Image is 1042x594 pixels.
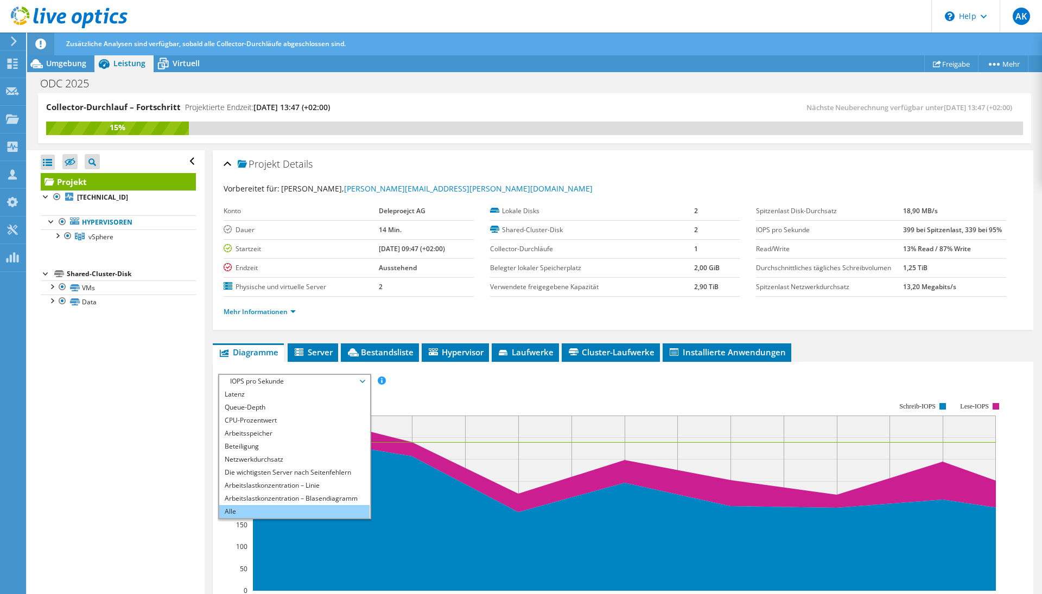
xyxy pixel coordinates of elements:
[283,157,313,170] span: Details
[46,58,86,68] span: Umgebung
[224,206,379,216] label: Konto
[903,225,1002,234] b: 399 bei Spitzenlast, 339 bei 95%
[41,173,196,190] a: Projekt
[490,225,694,235] label: Shared-Cluster-Disk
[694,282,719,291] b: 2,90 TiB
[77,193,128,202] b: [TECHNICAL_ID]
[240,564,247,573] text: 50
[1013,8,1030,25] span: AK
[173,58,200,68] span: Virtuell
[253,102,330,112] span: [DATE] 13:47 (+02:00)
[379,244,445,253] b: [DATE] 09:47 (+02:00)
[379,206,425,215] b: Deleproejct AG
[756,244,903,254] label: Read/Write
[346,347,414,357] span: Bestandsliste
[944,103,1012,112] span: [DATE] 13:47 (+02:00)
[379,225,402,234] b: 14 Min.
[224,244,379,254] label: Startzeit
[903,263,927,272] b: 1,25 TiB
[219,492,370,505] li: Arbeitslastkonzentration – Blasendiagramm
[67,267,196,280] div: Shared-Cluster-Disk
[903,244,971,253] b: 13% Read / 87% Write
[945,11,955,21] svg: \n
[219,388,370,401] li: Latenz
[379,282,383,291] b: 2
[224,183,279,194] label: Vorbereitet für:
[756,225,903,235] label: IOPS pro Sekunde
[344,183,593,194] a: [PERSON_NAME][EMAIL_ADDRESS][PERSON_NAME][DOMAIN_NAME]
[41,229,196,244] a: vSphere
[224,225,379,235] label: Dauer
[497,347,554,357] span: Laufwerke
[219,479,370,492] li: Arbeitslastkonzentration – Linie
[41,280,196,295] a: VMs
[219,505,370,518] li: Alle
[806,103,1018,112] span: Nächste Neuberechnung verfügbar unter
[219,414,370,427] li: CPU-Prozentwert
[219,427,370,440] li: Arbeitsspeicher
[35,78,106,90] h1: ODC 2025
[293,347,333,357] span: Server
[567,347,655,357] span: Cluster-Laufwerke
[224,307,296,316] a: Mehr Informationen
[41,190,196,205] a: [TECHNICAL_ID]
[185,101,330,113] h4: Projektierte Endzeit:
[756,206,903,216] label: Spitzenlast Disk-Durchsatz
[224,282,379,292] label: Physische und virtuelle Server
[903,282,956,291] b: 13,20 Megabits/s
[219,453,370,466] li: Netzwerkdurchsatz
[66,39,346,48] span: Zusätzliche Analysen sind verfügbar, sobald alle Collector-Durchläufe abgeschlossen sind.
[756,263,903,273] label: Durchschnittliches tägliches Schreibvolumen
[281,183,593,194] span: [PERSON_NAME],
[46,122,189,133] div: 15%
[668,347,786,357] span: Installierte Anwendungen
[224,263,379,273] label: Endzeit
[225,375,364,388] span: IOPS pro Sekunde
[379,263,417,272] b: Ausstehend
[219,440,370,453] li: Beteiligung
[903,206,938,215] b: 18,90 MB/s
[219,401,370,414] li: Queue-Depth
[41,295,196,309] a: Data
[924,55,979,72] a: Freigabe
[900,403,936,410] text: Schreib-IOPS
[236,520,247,529] text: 150
[219,466,370,479] li: Die wichtigsten Server nach Seitenfehlern
[490,263,694,273] label: Belegter lokaler Speicherplatz
[427,347,484,357] span: Hypervisor
[490,244,694,254] label: Collector-Durchläufe
[218,347,278,357] span: Diagramme
[113,58,145,68] span: Leistung
[238,159,280,170] span: Projekt
[490,206,694,216] label: Lokale Disks
[694,206,698,215] b: 2
[756,282,903,292] label: Spitzenlast Netzwerkdurchsatz
[694,263,720,272] b: 2,00 GiB
[694,225,698,234] b: 2
[978,55,1028,72] a: Mehr
[41,215,196,229] a: Hypervisoren
[88,232,113,241] span: vSphere
[694,244,698,253] b: 1
[236,542,247,551] text: 100
[490,282,694,292] label: Verwendete freigegebene Kapazität
[961,403,989,410] text: Lese-IOPS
